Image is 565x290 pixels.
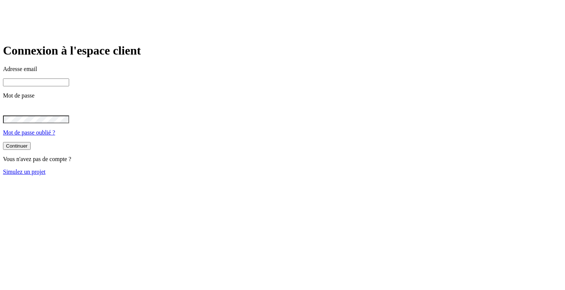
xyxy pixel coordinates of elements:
[3,66,562,72] p: Adresse email
[3,142,31,150] button: Continuer
[3,92,562,99] p: Mot de passe
[3,44,562,58] h1: Connexion à l'espace client
[3,129,55,136] a: Mot de passe oublié ?
[6,143,28,149] div: Continuer
[3,156,562,163] p: Vous n'avez pas de compte ?
[3,169,46,175] a: Simulez un projet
